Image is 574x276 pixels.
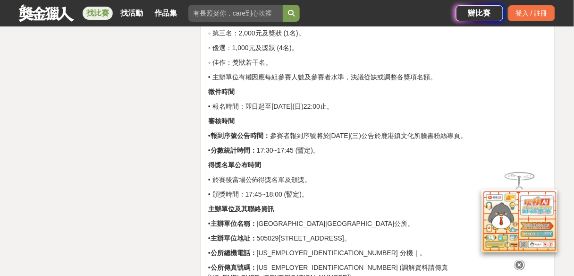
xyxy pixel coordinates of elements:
strong: 公所傳真號碼： [211,264,257,271]
a: 辦比賽 [456,5,503,21]
div: 登入 / 註冊 [508,5,555,21]
p: • [GEOGRAPHIC_DATA][GEOGRAPHIC_DATA]公所。 [208,219,547,229]
strong: 分數統計時間： [211,147,257,154]
img: d2146d9a-e6f6-4337-9592-8cefde37ba6b.png [482,190,557,252]
a: 找活動 [117,7,147,20]
p: • 505029[STREET_ADDRESS]。 [208,233,547,243]
strong: 主辦單位名稱： [211,220,257,227]
p: • 報名時間：即日起至[DATE](日)22:00止。 [208,102,547,112]
a: 作品集 [151,7,181,20]
p: • 17:30~17:45 (暫定)。 [208,146,547,155]
strong: 審核時間 [208,117,235,125]
strong: 徵件時間 [208,88,235,95]
strong: 主辦單位及其聯絡資訊 [208,205,274,213]
input: 有長照挺你，care到心坎裡！青春出手，拍出照顧 影音徵件活動 [188,5,283,22]
p: • 參賽者報到序號將於[DATE](三)公告於鹿港鎮文化所臉書粉絲專頁。 [208,131,547,141]
strong: 公所總機電話： [211,249,257,257]
p: • 主辦單位有權因應每組參賽人數及參賽者水準，決議從缺或調整各獎項名額。 [208,72,547,82]
strong: 得獎名單公布時間 [208,161,261,169]
p: • 頒獎時間：17:45~18:00 (暫定)。 [208,190,547,199]
p: • [US_EMPLOYER_IDENTIFICATION_NUMBER] 分機｜。 [208,248,547,258]
p: • 於賽後當場公佈得獎名單及頒獎。 [208,175,547,185]
p: ◦ 佳作：獎狀若干名。 [208,58,547,68]
a: 找比賽 [83,7,113,20]
strong: 主辦單位地址： [211,234,257,242]
p: ◦ 第三名：2,000元及獎狀 (1名)。 [208,28,547,38]
p: ◦ 優選：1,000元及獎狀 (4名)。 [208,43,547,53]
strong: 報到序號公告時間： [211,132,270,139]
